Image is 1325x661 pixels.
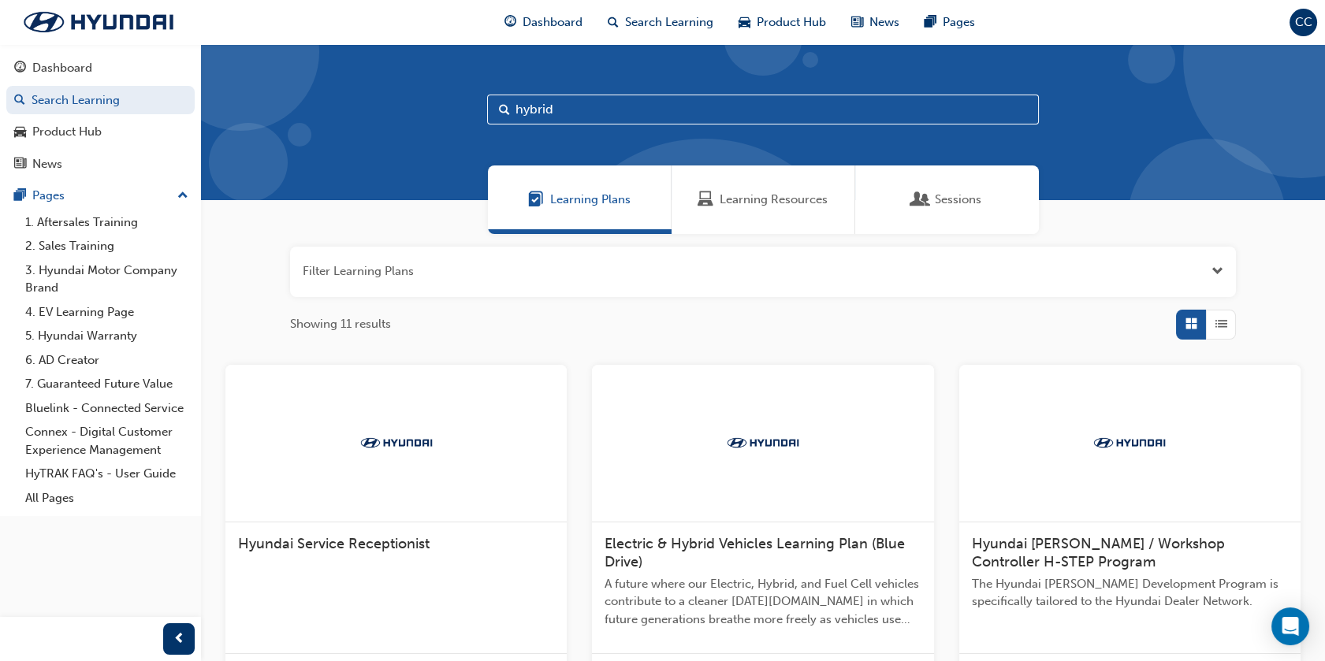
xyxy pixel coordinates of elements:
[6,181,195,210] button: Pages
[720,191,828,209] span: Learning Resources
[499,101,510,119] span: Search
[32,123,102,141] div: Product Hub
[925,13,936,32] span: pages-icon
[177,186,188,206] span: up-icon
[935,191,981,209] span: Sessions
[19,234,195,258] a: 2. Sales Training
[238,535,430,552] span: Hyundai Service Receptionist
[32,155,62,173] div: News
[487,95,1039,124] input: Search...
[488,165,672,234] a: Learning PlansLearning Plans
[19,372,195,396] a: 7. Guaranteed Future Value
[851,13,863,32] span: news-icon
[14,189,26,203] span: pages-icon
[608,13,619,32] span: search-icon
[14,158,26,172] span: news-icon
[625,13,713,32] span: Search Learning
[1295,13,1312,32] span: CC
[19,420,195,462] a: Connex - Digital Customer Experience Management
[943,13,975,32] span: Pages
[1290,9,1317,36] button: CC
[6,150,195,179] a: News
[839,6,912,39] a: news-iconNews
[869,13,899,32] span: News
[290,315,391,333] span: Showing 11 results
[19,300,195,325] a: 4. EV Learning Page
[726,6,839,39] a: car-iconProduct Hub
[19,486,195,511] a: All Pages
[720,435,806,451] img: Trak
[1086,435,1173,451] img: Trak
[698,191,713,209] span: Learning Resources
[1271,607,1309,645] div: Open Intercom Messenger
[757,13,826,32] span: Product Hub
[14,61,26,76] span: guage-icon
[1215,315,1227,333] span: List
[550,191,631,209] span: Learning Plans
[913,191,929,209] span: Sessions
[19,462,195,486] a: HyTRAK FAQ's - User Guide
[1211,262,1223,280] button: Open the filter
[8,6,189,39] img: Trak
[492,6,595,39] a: guage-iconDashboard
[19,258,195,300] a: 3. Hyundai Motor Company Brand
[972,575,1288,611] span: The Hyundai [PERSON_NAME] Development Program is specifically tailored to the Hyundai Dealer Netw...
[855,165,1039,234] a: SessionsSessions
[6,54,195,83] a: Dashboard
[528,191,544,209] span: Learning Plans
[605,535,905,571] span: Electric & Hybrid Vehicles Learning Plan (Blue Drive)
[6,86,195,115] a: Search Learning
[6,50,195,181] button: DashboardSearch LearningProduct HubNews
[912,6,988,39] a: pages-iconPages
[672,165,855,234] a: Learning ResourcesLearning Resources
[173,629,185,649] span: prev-icon
[1185,315,1197,333] span: Grid
[19,348,195,373] a: 6. AD Creator
[972,535,1225,571] span: Hyundai [PERSON_NAME] / Workshop Controller H-STEP Program
[595,6,726,39] a: search-iconSearch Learning
[739,13,750,32] span: car-icon
[19,396,195,421] a: Bluelink - Connected Service
[6,117,195,147] a: Product Hub
[14,125,26,139] span: car-icon
[32,59,92,77] div: Dashboard
[353,435,440,451] img: Trak
[504,13,516,32] span: guage-icon
[14,94,25,108] span: search-icon
[523,13,582,32] span: Dashboard
[19,210,195,235] a: 1. Aftersales Training
[605,575,921,629] span: A future where our Electric, Hybrid, and Fuel Cell vehicles contribute to a cleaner [DATE][DOMAIN...
[32,187,65,205] div: Pages
[19,324,195,348] a: 5. Hyundai Warranty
